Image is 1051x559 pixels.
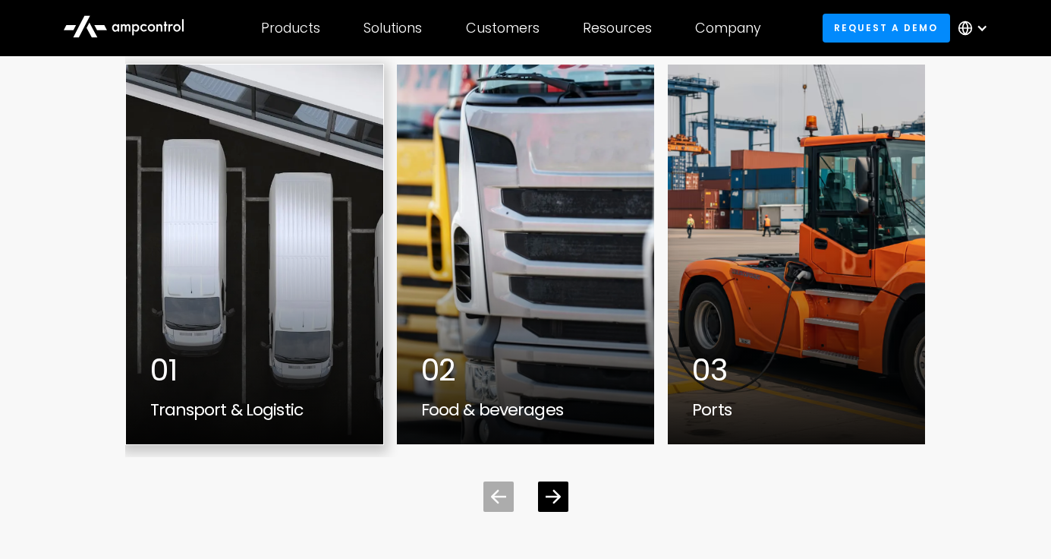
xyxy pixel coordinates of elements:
div: Previous slide [483,482,514,512]
div: Customers [466,20,540,36]
div: Company [695,20,761,36]
div: 02 [421,352,630,388]
div: Resources [583,20,652,36]
div: Food & beverages [421,400,630,420]
div: Transport & Logistic [150,400,359,420]
div: Solutions [363,20,422,36]
div: Products [261,20,320,36]
a: Request a demo [823,14,950,42]
div: 1 / 7 [125,64,384,445]
div: Ports [692,400,901,420]
a: electric vehicle fleet - Ampcontrol smart charging01Transport & Logistic [125,64,384,445]
div: Next slide [538,482,568,512]
a: 02Food & beverages [396,64,655,445]
div: 2 / 7 [396,64,655,445]
div: 3 / 7 [667,64,926,445]
div: 03 [692,352,901,388]
div: 01 [150,352,359,388]
a: eletric terminal tractor at port03Ports [667,64,926,445]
